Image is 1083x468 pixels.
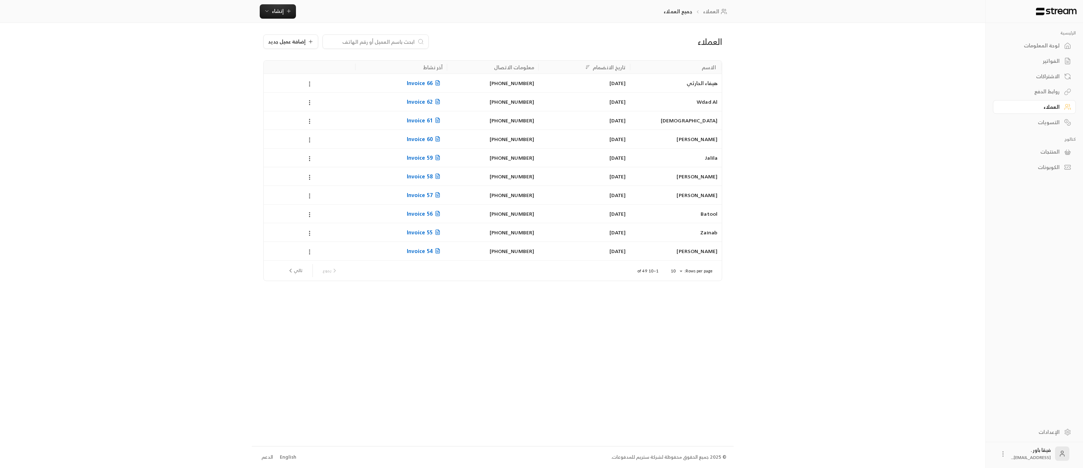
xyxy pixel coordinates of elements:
p: Rows per page: [684,268,712,274]
input: ابحث باسم العميل أو رقم الهاتف [327,38,415,46]
div: [PHONE_NUMBER] [451,242,534,260]
a: العملاء [993,100,1076,114]
div: الإعدادات [1002,429,1060,436]
div: [PHONE_NUMBER] [451,74,534,92]
a: التسويات [993,115,1076,129]
a: الكوبونات [993,160,1076,174]
a: المنتجات [993,145,1076,159]
div: العملاء [574,36,722,47]
span: [EMAIL_ADDRESS].... [1011,454,1051,461]
div: لوحة المعلومات [1002,42,1060,49]
div: [DATE] [543,111,626,130]
button: Sort [583,63,592,71]
div: [PHONE_NUMBER] [451,149,534,167]
span: Invoice 55 [407,228,443,237]
div: [PERSON_NAME] [635,242,717,260]
img: Logo [1035,8,1077,15]
nav: breadcrumb [664,8,729,15]
div: الاشتراكات [1002,73,1060,80]
p: 1–10 of 49 [637,268,659,274]
a: العملاء [703,8,729,15]
div: Jalila [635,149,717,167]
button: next page [284,265,305,277]
div: الاسم [702,63,716,72]
div: [DATE] [543,93,626,111]
div: [DATE] [543,186,626,204]
div: تاريخ الانضمام [593,63,626,72]
a: روابط الدفع [993,85,1076,99]
span: Invoice 54 [407,247,443,256]
div: فيقا باور . [1011,446,1051,461]
button: إنشاء [260,4,296,19]
div: Wdad Al [635,93,717,111]
span: Invoice 60 [407,135,443,144]
div: [DATE] [543,130,626,148]
div: Zainab [635,223,717,242]
div: [PHONE_NUMBER] [451,130,534,148]
p: كتالوج [993,136,1076,142]
a: الدعم [259,451,275,464]
p: الرئيسية [993,30,1076,36]
div: [PHONE_NUMBER] [451,93,534,111]
button: إضافة عميل جديد [263,34,318,49]
span: إنشاء [272,6,284,15]
p: جميع العملاء [664,8,692,15]
span: Invoice 61 [407,116,443,125]
div: Batool [635,205,717,223]
div: [DATE] [543,74,626,92]
div: [PERSON_NAME] [635,167,717,186]
span: Invoice 59 [407,153,443,162]
a: الاشتراكات [993,69,1076,83]
div: المنتجات [1002,148,1060,155]
div: روابط الدفع [1002,88,1060,95]
div: هيفاء الحارثي [635,74,717,92]
div: [PERSON_NAME] [635,186,717,204]
div: [PHONE_NUMBER] [451,186,534,204]
div: © 2025 جميع الحقوق محفوظة لشركة ستريم للمدفوعات. [611,454,726,461]
a: الإعدادات [993,425,1076,439]
div: العملاء [1002,103,1060,111]
div: [PERSON_NAME] [635,130,717,148]
div: التسويات [1002,119,1060,126]
div: English [280,454,296,461]
div: معلومات الاتصال [494,63,535,72]
span: Invoice 58 [407,172,443,181]
span: إضافة عميل جديد [268,39,306,44]
div: [DATE] [543,167,626,186]
div: [DATE] [543,149,626,167]
div: [DATE] [543,223,626,242]
span: Invoice 62 [407,97,443,106]
div: [PHONE_NUMBER] [451,205,534,223]
div: [PHONE_NUMBER] [451,167,534,186]
div: [DATE] [543,205,626,223]
div: الكوبونات [1002,164,1060,171]
span: Invoice 66 [407,79,443,88]
div: [DATE] [543,242,626,260]
a: الفواتير [993,54,1076,68]
div: [PHONE_NUMBER] [451,223,534,242]
span: Invoice 57 [407,191,443,200]
div: الفواتير [1002,57,1060,65]
div: 10 [667,267,684,276]
div: آخر نشاط [423,63,443,72]
div: [DEMOGRAPHIC_DATA] [635,111,717,130]
span: Invoice 56 [407,209,443,218]
div: [PHONE_NUMBER] [451,111,534,130]
a: لوحة المعلومات [993,39,1076,53]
